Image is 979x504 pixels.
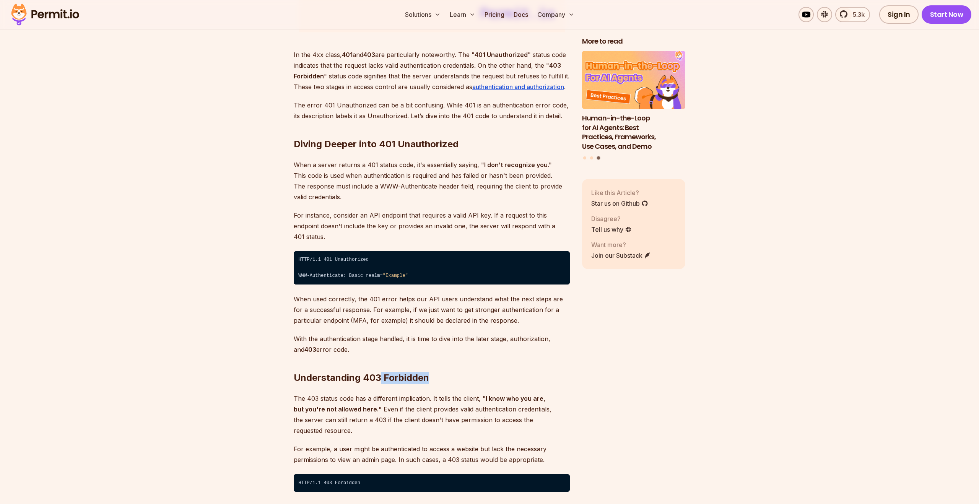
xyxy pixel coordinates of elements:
p: When a server returns a 401 status code, it's essentially saying, " ." This code is used when aut... [294,159,570,202]
code: HTTP/1.1 403 Forbidden [294,474,570,492]
a: Tell us why [591,224,632,234]
code: HTTP/1.1 401 Unauthorized ⁠ WWW-Authenticate: Basic realm= [294,251,570,285]
span: "Example" [383,273,408,278]
strong: 401 [342,51,353,59]
p: Want more? [591,240,651,249]
strong: I don’t recognize you [484,161,548,169]
button: Go to slide 3 [597,156,600,159]
a: Human-in-the-Loop for AI Agents: Best Practices, Frameworks, Use Cases, and DemoHuman-in-the-Loop... [582,51,685,151]
p: For example, a user might be authenticated to access a website but lack the necessary permissions... [294,444,570,465]
p: With the authentication stage handled, it is time to dive into the later stage, authorization, an... [294,333,570,355]
p: When used correctly, the 401 error helps our API users understand what the next steps are for a s... [294,294,570,326]
p: Like this Article? [591,188,648,197]
p: For instance, consider an API endpoint that requires a valid API key. If a request to this endpoi... [294,210,570,242]
button: Company [534,7,577,22]
button: Go to slide 2 [590,156,593,159]
span: 5.3k [848,10,865,19]
h2: More to read [582,37,685,46]
strong: 403 Forbidden [294,62,561,80]
p: The 403 status code has a different implication. It tells the client, " " Even if the client prov... [294,393,570,436]
img: Human-in-the-Loop for AI Agents: Best Practices, Frameworks, Use Cases, and Demo [582,51,685,109]
button: Go to slide 1 [583,156,586,159]
li: 3 of 3 [582,51,685,151]
a: Docs [511,7,531,22]
p: In the 4xx class, and are particularly noteworthy. The " " status code indicates that the request... [294,49,570,92]
h3: Human-in-the-Loop for AI Agents: Best Practices, Frameworks, Use Cases, and Demo [582,113,685,151]
a: Pricing [481,7,507,22]
h2: Diving Deeper into 401 Unauthorized [294,107,570,150]
strong: 401 Unauthorized [475,51,528,59]
h2: Understanding 403 Forbidden [294,341,570,384]
div: Posts [582,51,685,161]
a: 5.3k [835,7,870,22]
p: Disagree? [591,214,632,223]
button: Solutions [402,7,444,22]
strong: 403 [363,51,375,59]
img: Permit logo [8,2,83,28]
button: Learn [447,7,478,22]
a: Start Now [922,5,972,24]
strong: 403 [304,346,316,353]
a: Star us on Github [591,198,648,208]
a: Join our Substack [591,250,651,260]
a: authentication and authorization [472,83,564,91]
a: Sign In [879,5,919,24]
p: The error 401 Unauthorized can be a bit confusing. While 401 is an authentication error code, its... [294,100,570,121]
